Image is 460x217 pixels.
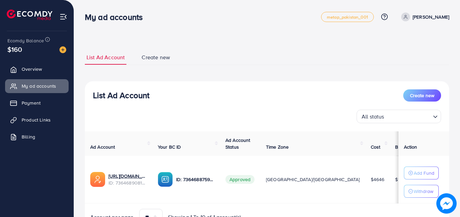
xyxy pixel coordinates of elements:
[22,83,56,89] span: My ad accounts
[371,144,381,150] span: Cost
[7,37,44,44] span: Ecomdy Balance
[7,9,52,20] img: logo
[360,112,386,122] span: All status
[404,185,439,198] button: Withdraw
[386,110,430,122] input: Search for option
[158,144,181,150] span: Your BC ID
[5,62,69,76] a: Overview
[108,179,147,186] span: ID: 7364689081894486017
[5,130,69,144] a: Billing
[403,89,441,102] button: Create new
[59,13,67,21] img: menu
[436,193,457,214] img: image
[414,169,434,177] p: Add Fund
[371,176,385,183] span: $4646
[413,13,449,21] p: [PERSON_NAME]
[414,187,433,195] p: Withdraw
[85,12,148,22] h3: My ad accounts
[176,175,215,183] p: ID: 7364688759188865025
[108,173,147,187] div: <span class='underline'>1009530_zee.sy jewellery_1714725321365</span></br>7364689081894486017
[398,13,449,21] a: [PERSON_NAME]
[321,12,374,22] a: metap_pakistan_001
[22,100,41,106] span: Payment
[5,79,69,93] a: My ad accounts
[5,113,69,127] a: Product Links
[87,53,125,61] span: List Ad Account
[7,44,22,54] span: $160
[266,144,289,150] span: Time Zone
[404,144,417,150] span: Action
[93,90,149,100] h3: List Ad Account
[59,46,66,53] img: image
[22,133,35,140] span: Billing
[108,173,147,179] a: [URL][DOMAIN_NAME] jewellery_1714725321365
[158,172,173,187] img: ic-ba-acc.ded83a64.svg
[5,96,69,110] a: Payment
[142,53,170,61] span: Create new
[404,167,439,179] button: Add Fund
[357,110,441,123] div: Search for option
[22,66,42,72] span: Overview
[225,175,255,184] span: Approved
[90,172,105,187] img: ic-ads-acc.e4c84228.svg
[327,15,368,19] span: metap_pakistan_001
[90,144,115,150] span: Ad Account
[225,137,250,150] span: Ad Account Status
[22,116,51,123] span: Product Links
[410,92,434,99] span: Create new
[266,176,360,183] span: [GEOGRAPHIC_DATA]/[GEOGRAPHIC_DATA]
